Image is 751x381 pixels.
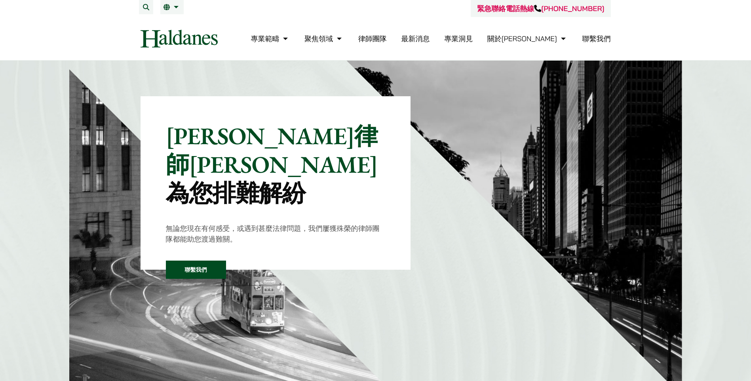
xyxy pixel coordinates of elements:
[401,34,430,43] a: 最新消息
[166,223,386,244] p: 無論您現在有何感受，或遇到甚麼法律問題，我們屢獲殊榮的律師團隊都能助您渡過難關。
[358,34,387,43] a: 律師團隊
[444,34,473,43] a: 專業洞見
[166,261,226,279] a: 聯繫我們
[487,34,568,43] a: 關於何敦
[477,4,604,13] a: 緊急聯絡電話熱線[PHONE_NUMBER]
[141,30,218,48] img: Logo of Haldanes
[304,34,344,43] a: 聚焦領域
[166,177,306,208] mark: 為您排難解紛
[164,4,181,10] a: 繁
[251,34,290,43] a: 專業範疇
[582,34,611,43] a: 聯繫我們
[166,122,386,207] p: [PERSON_NAME]律師[PERSON_NAME]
